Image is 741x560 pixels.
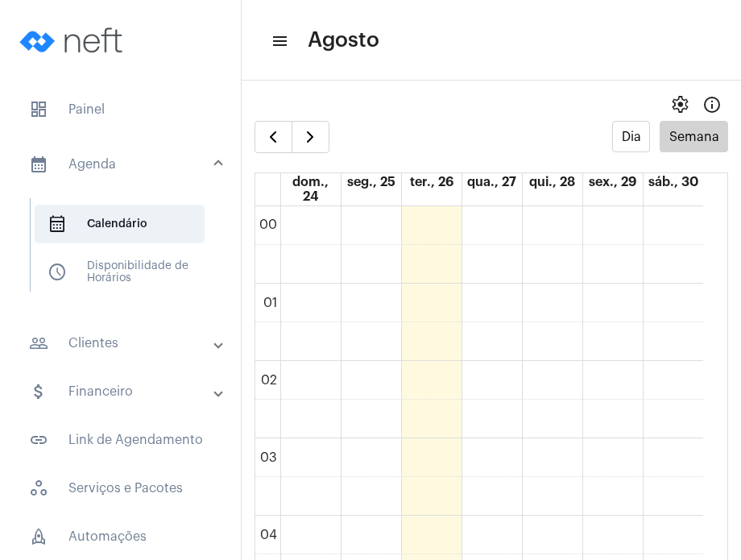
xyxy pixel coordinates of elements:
[344,173,399,191] a: 25 de agosto de 2025
[29,334,215,353] mat-panel-title: Clientes
[407,173,457,191] a: 26 de agosto de 2025
[257,450,280,465] div: 03
[16,517,225,556] span: Automações
[29,334,48,353] mat-icon: sidenav icon
[258,373,280,388] div: 02
[35,253,205,292] span: Disponibilidade de Horários
[257,528,280,542] div: 04
[260,296,280,310] div: 01
[29,430,48,450] mat-icon: sidenav icon
[29,527,48,546] span: sidenav icon
[255,121,292,153] button: Semana Anterior
[48,263,67,282] span: sidenav icon
[702,95,722,114] mat-icon: Info
[256,218,280,232] div: 00
[586,173,640,191] a: 29 de agosto de 2025
[29,155,215,174] mat-panel-title: Agenda
[612,121,650,152] button: Dia
[16,421,225,459] span: Link de Agendamento
[29,382,48,401] mat-icon: sidenav icon
[292,121,329,153] button: Próximo Semana
[35,205,205,243] span: Calendário
[16,469,225,508] span: Serviços e Pacotes
[29,479,48,498] span: sidenav icon
[281,173,341,205] a: 24 de agosto de 2025
[464,173,520,191] a: 27 de agosto de 2025
[29,155,48,174] mat-icon: sidenav icon
[696,89,728,121] button: Info
[10,324,241,363] mat-expansion-panel-header: sidenav iconClientes
[29,382,215,401] mat-panel-title: Financeiro
[29,100,48,119] span: sidenav icon
[10,139,241,190] mat-expansion-panel-header: sidenav iconAgenda
[645,173,702,191] a: 30 de agosto de 2025
[16,90,225,129] span: Painel
[660,121,728,152] button: Semana
[10,190,241,314] div: sidenav iconAgenda
[13,8,134,73] img: logo-neft-novo-2.png
[48,214,67,234] span: sidenav icon
[10,372,241,411] mat-expansion-panel-header: sidenav iconFinanceiro
[664,89,696,121] button: settings
[308,27,379,53] span: Agosto
[670,95,689,114] span: settings
[526,173,578,191] a: 28 de agosto de 2025
[271,31,287,51] mat-icon: sidenav icon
